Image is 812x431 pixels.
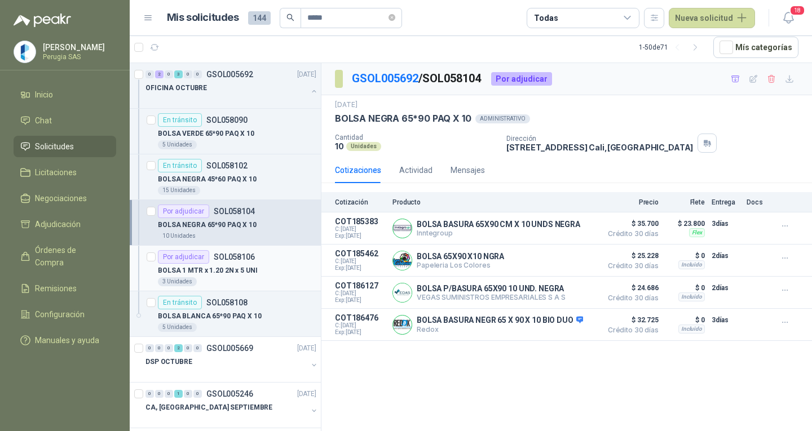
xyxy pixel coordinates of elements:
a: Manuales y ayuda [14,330,116,351]
p: [DATE] [297,343,316,354]
span: Exp: [DATE] [335,297,386,304]
span: C: [DATE] [335,290,386,297]
a: Inicio [14,84,116,105]
div: Incluido [678,325,705,334]
p: Perugia SAS [43,54,113,60]
p: [DATE] [297,69,316,80]
a: 0 2 0 3 0 0 GSOL005692[DATE] OFICINA OCTUBRE [145,68,319,104]
span: Chat [35,114,52,127]
div: 1 [174,390,183,398]
button: 18 [778,8,798,28]
p: GSOL005669 [206,344,253,352]
div: 0 [145,390,154,398]
div: Unidades [346,142,381,151]
span: Crédito 30 días [602,263,659,269]
p: / SOL058104 [352,70,482,87]
a: Por adjudicarSOL058106BOLSA 1 MTR x 1.20 2N x 5 UNI3 Unidades [130,246,321,291]
p: Docs [747,198,769,206]
div: 1 - 50 de 71 [639,38,704,56]
span: Exp: [DATE] [335,233,386,239]
div: 0 [145,344,154,352]
p: BOLSA NEGRA 65*90 PAQ X 10 [335,113,471,125]
p: Cotización [335,198,386,206]
img: Logo peakr [14,14,71,27]
p: [PERSON_NAME] [43,43,113,51]
p: Redox [417,325,583,334]
span: $ 35.700 [602,217,659,230]
a: 0 0 0 2 0 0 GSOL005669[DATE] DSP OCTUBRE [145,341,319,377]
span: Licitaciones [35,166,77,179]
span: C: [DATE] [335,258,386,265]
img: Company Logo [393,219,412,238]
a: Órdenes de Compra [14,239,116,273]
div: Actividad [399,164,433,176]
span: Adjudicación [35,218,81,230]
span: $ 32.725 [602,313,659,327]
p: BOLSA BASURA 65X90 CM X 10 UNDS NEGRA [417,220,580,229]
a: Licitaciones [14,162,116,183]
a: En tránsitoSOL058102BOLSA NEGRA 45*60 PAQ X 1015 Unidades [130,154,321,200]
p: $ 23.800 [665,217,705,230]
img: Company Logo [14,41,36,63]
p: [DATE] [335,100,358,110]
p: BOLSA NEGRA 65*90 PAQ X 10 [158,220,257,230]
p: Flete [665,198,705,206]
div: 0 [184,70,192,78]
div: 0 [155,344,164,352]
a: En tránsitoSOL058090BOLSA VERDE 65*90 PAQ X 105 Unidades [130,109,321,154]
div: Cotizaciones [335,164,381,176]
div: 0 [165,390,173,398]
span: C: [DATE] [335,322,386,329]
div: Incluido [678,292,705,301]
a: Solicitudes [14,136,116,157]
p: BOLSA 1 MTR x 1.20 2N x 5 UNI [158,265,258,276]
p: Cantidad [335,134,497,141]
span: 144 [248,11,271,25]
p: Inntegroup [417,229,580,237]
div: 2 [174,344,183,352]
img: Company Logo [393,283,412,302]
span: C: [DATE] [335,226,386,233]
div: 10 Unidades [158,232,200,241]
div: Mensajes [451,164,485,176]
p: COT186127 [335,281,386,290]
div: En tránsito [158,159,202,172]
p: 2 días [712,249,740,263]
a: Remisiones [14,278,116,299]
span: Negociaciones [35,192,87,205]
p: SOL058102 [206,162,248,170]
span: Inicio [35,88,53,101]
div: En tránsito [158,113,202,127]
span: Crédito 30 días [602,327,659,334]
p: Entrega [712,198,740,206]
p: [STREET_ADDRESS] Cali , [GEOGRAPHIC_DATA] [506,143,694,152]
p: 2 días [712,281,740,295]
button: Mís categorías [713,37,798,58]
p: CA, [GEOGRAPHIC_DATA] SEPTIEMBRE [145,402,272,413]
button: Nueva solicitud [669,8,755,28]
div: 0 [193,70,202,78]
span: Solicitudes [35,140,74,153]
p: COT186476 [335,313,386,322]
p: DSP OCTUBRE [145,357,192,367]
p: BOLSA VERDE 65*90 PAQ X 10 [158,128,254,139]
span: $ 25.228 [602,249,659,263]
p: SOL058106 [214,253,255,261]
p: [DATE] [297,389,316,399]
p: Papeleria Los Colores [417,261,504,269]
p: OFICINA OCTUBRE [145,83,207,94]
span: close-circle [389,14,395,21]
p: SOL058108 [206,299,248,306]
p: $ 0 [665,281,705,295]
p: BOLSA P/BASURA 65X90 10 UND. NEGRA [417,284,566,293]
p: COT185383 [335,217,386,226]
div: 15 Unidades [158,186,200,195]
span: 18 [789,5,805,16]
p: Precio [602,198,659,206]
p: COT185462 [335,249,386,258]
a: Adjudicación [14,214,116,235]
p: Producto [392,198,595,206]
span: Configuración [35,308,85,321]
div: 0 [165,70,173,78]
span: Manuales y ayuda [35,334,99,346]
